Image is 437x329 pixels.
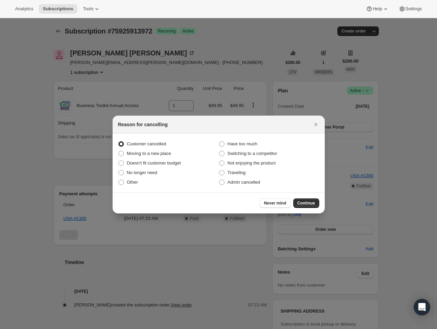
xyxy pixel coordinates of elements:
[373,6,382,12] span: Help
[39,4,77,14] button: Subscriptions
[414,299,430,315] div: Open Intercom Messenger
[127,151,171,156] span: Moving to a new place
[293,198,319,208] button: Continue
[15,6,33,12] span: Analytics
[127,170,157,175] span: No longer need
[228,180,260,185] span: Admin cancelled
[118,121,168,128] h2: Reason for cancelling
[228,160,276,166] span: Not enjoying the product
[362,4,393,14] button: Help
[83,6,93,12] span: Tools
[264,200,286,206] span: Never mind
[406,6,422,12] span: Settings
[228,141,257,146] span: Have too much
[260,198,290,208] button: Never mind
[228,151,277,156] span: Switching to a competitor
[127,180,138,185] span: Other
[228,170,246,175] span: Traveling
[11,4,37,14] button: Analytics
[297,200,315,206] span: Continue
[43,6,73,12] span: Subscriptions
[127,160,181,166] span: Doesn't fit customer budget
[127,141,166,146] span: Customer cancelled
[395,4,426,14] button: Settings
[311,120,321,129] button: Close
[79,4,104,14] button: Tools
